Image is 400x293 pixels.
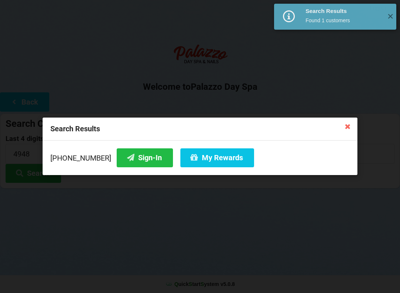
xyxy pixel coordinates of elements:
div: [PHONE_NUMBER] [50,148,350,167]
button: My Rewards [180,148,254,167]
div: Search Results [43,118,357,141]
div: Search Results [306,7,381,15]
div: Found 1 customers [306,17,381,24]
button: Sign-In [117,148,173,167]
